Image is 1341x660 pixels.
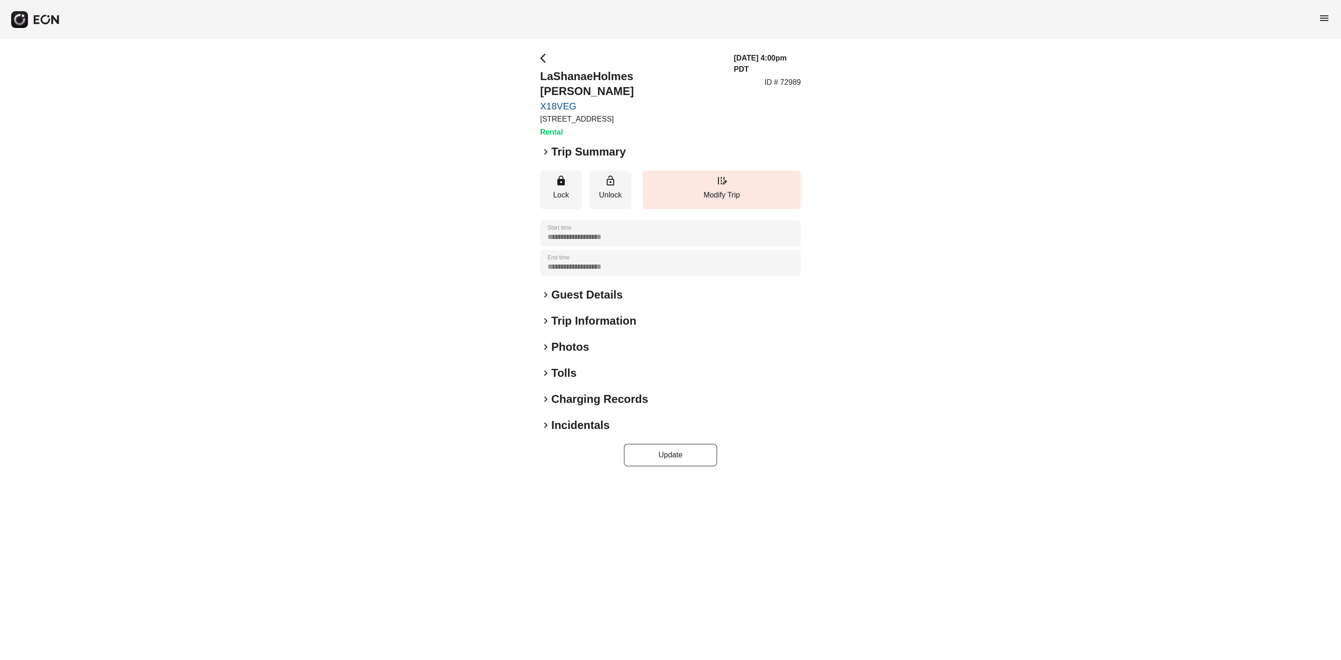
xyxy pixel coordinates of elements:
span: lock_open [605,175,616,186]
p: Modify Trip [647,190,796,201]
button: Lock [540,170,582,209]
a: X18VEG [540,101,723,112]
h2: Incidentals [551,418,610,433]
span: keyboard_arrow_right [540,289,551,300]
h2: Guest Details [551,287,623,302]
span: keyboard_arrow_right [540,341,551,353]
button: Update [624,444,717,466]
h2: Trip Summary [551,144,626,159]
h3: [DATE] 4:00pm PDT [734,53,801,75]
span: arrow_back_ios [540,53,551,64]
span: keyboard_arrow_right [540,367,551,379]
p: Unlock [594,190,627,201]
span: menu [1319,13,1330,24]
h2: Trip Information [551,313,637,328]
span: keyboard_arrow_right [540,420,551,431]
p: [STREET_ADDRESS] [540,114,723,125]
span: keyboard_arrow_right [540,315,551,327]
span: keyboard_arrow_right [540,146,551,157]
p: ID # 72989 [765,77,801,88]
button: Modify Trip [643,170,801,209]
button: Unlock [589,170,631,209]
h2: LaShanaeHolmes [PERSON_NAME] [540,69,723,99]
h3: Rental [540,127,723,138]
h2: Charging Records [551,392,648,407]
p: Lock [545,190,577,201]
h2: Tolls [551,366,576,381]
span: edit_road [716,175,727,186]
span: keyboard_arrow_right [540,394,551,405]
span: lock [555,175,567,186]
h2: Photos [551,340,589,354]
